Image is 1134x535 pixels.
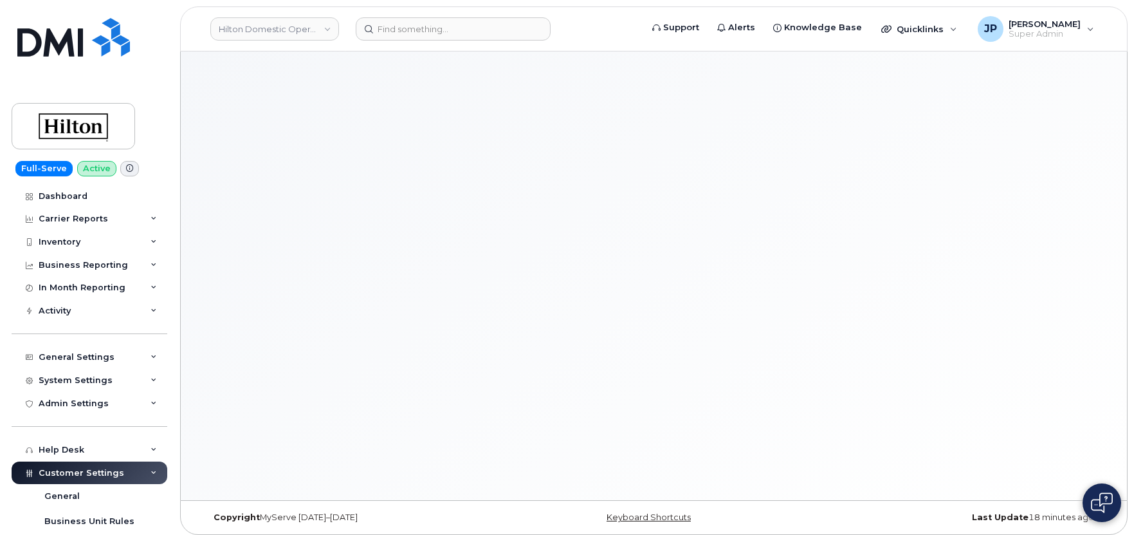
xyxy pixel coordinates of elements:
strong: Last Update [972,512,1029,522]
a: Keyboard Shortcuts [607,512,691,522]
div: MyServe [DATE]–[DATE] [204,512,504,523]
img: Open chat [1091,493,1113,513]
strong: Copyright [214,512,260,522]
div: 18 minutes ago [804,512,1104,523]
